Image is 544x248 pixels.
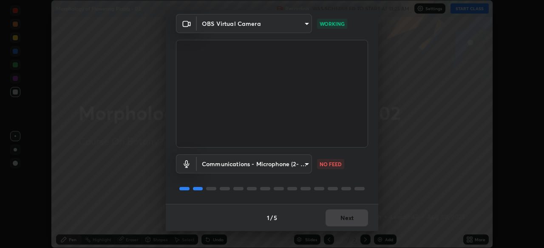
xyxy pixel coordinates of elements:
h4: / [270,213,273,222]
p: WORKING [320,20,345,28]
div: OBS Virtual Camera [197,14,312,33]
p: NO FEED [320,160,342,168]
h4: 5 [274,213,277,222]
h4: 1 [267,213,269,222]
div: OBS Virtual Camera [197,154,312,173]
